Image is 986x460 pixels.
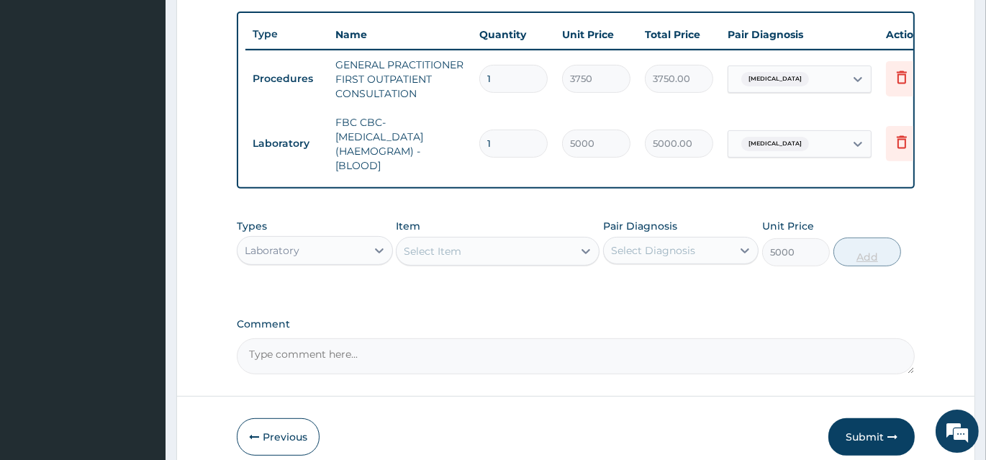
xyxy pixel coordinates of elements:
[328,50,472,108] td: GENERAL PRACTITIONER FIRST OUTPATIENT CONSULTATION
[404,244,461,258] div: Select Item
[328,108,472,180] td: FBC CBC-[MEDICAL_DATA] (HAEMOGRAM) - [BLOOD]
[7,307,274,357] textarea: Type your message and hit 'Enter'
[879,20,951,49] th: Actions
[762,219,814,233] label: Unit Price
[741,72,809,86] span: [MEDICAL_DATA]
[245,130,328,157] td: Laboratory
[472,20,555,49] th: Quantity
[603,219,677,233] label: Pair Diagnosis
[833,238,901,266] button: Add
[237,220,267,233] label: Types
[720,20,879,49] th: Pair Diagnosis
[245,243,299,258] div: Laboratory
[611,243,695,258] div: Select Diagnosis
[638,20,720,49] th: Total Price
[245,66,328,92] td: Procedures
[396,219,420,233] label: Item
[555,20,638,49] th: Unit Price
[828,418,915,456] button: Submit
[236,7,271,42] div: Minimize live chat window
[75,81,242,99] div: Chat with us now
[245,21,328,48] th: Type
[328,20,472,49] th: Name
[27,72,58,108] img: d_794563401_company_1708531726252_794563401
[83,138,199,284] span: We're online!
[237,418,320,456] button: Previous
[237,318,915,330] label: Comment
[741,137,809,151] span: [MEDICAL_DATA]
